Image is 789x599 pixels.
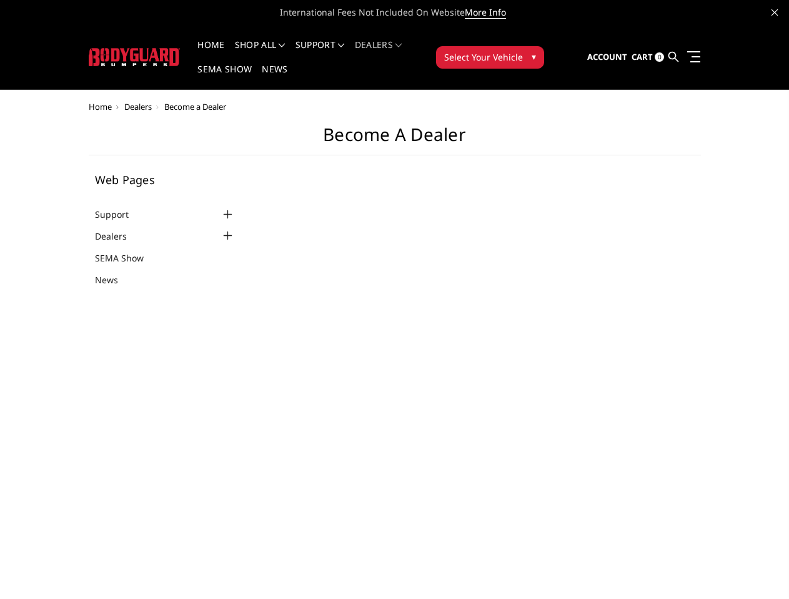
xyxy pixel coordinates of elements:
img: BODYGUARD BUMPERS [89,48,181,66]
a: Account [587,41,627,74]
h1: Become a Dealer [89,124,701,155]
a: More Info [465,6,506,19]
span: 0 [655,52,664,62]
span: Become a Dealer [164,101,226,112]
span: Select Your Vehicle [444,51,523,64]
a: SEMA Show [95,251,159,265]
a: Dealers [355,41,402,65]
span: Account [587,51,627,62]
span: ▾ [532,50,536,63]
a: shop all [235,41,285,65]
a: News [262,65,287,89]
a: News [95,273,134,286]
h5: Web Pages [95,174,236,185]
a: Dealers [95,230,142,243]
a: Home [197,41,224,65]
a: Support [295,41,345,65]
a: Dealers [124,101,152,112]
span: Cart [632,51,653,62]
a: Home [89,101,112,112]
a: Cart 0 [632,41,664,74]
a: SEMA Show [197,65,252,89]
a: Support [95,208,144,221]
button: Select Your Vehicle [436,46,544,69]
